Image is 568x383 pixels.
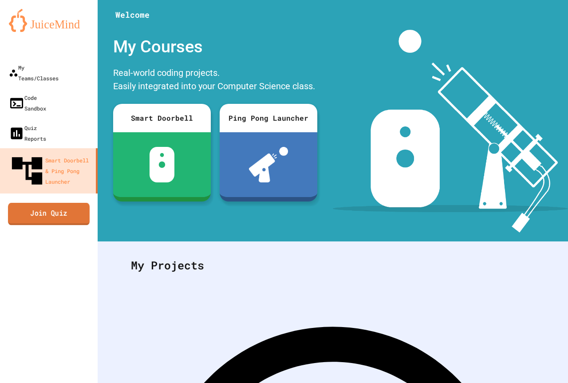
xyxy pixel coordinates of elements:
a: Join Quiz [8,203,90,225]
img: banner-image-my-projects.png [333,30,568,233]
div: Smart Doorbell & Ping Pong Launcher [9,153,92,189]
div: My Courses [109,30,322,64]
div: Ping Pong Launcher [220,104,317,132]
div: Code Sandbox [9,92,46,114]
div: Smart Doorbell [113,104,211,132]
img: sdb-white.svg [150,147,175,182]
img: logo-orange.svg [9,9,89,32]
div: My Teams/Classes [9,62,59,83]
img: ppl-with-ball.png [249,147,288,182]
div: My Projects [122,248,544,283]
div: Quiz Reports [9,122,46,144]
div: Real-world coding projects. Easily integrated into your Computer Science class. [109,64,322,97]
